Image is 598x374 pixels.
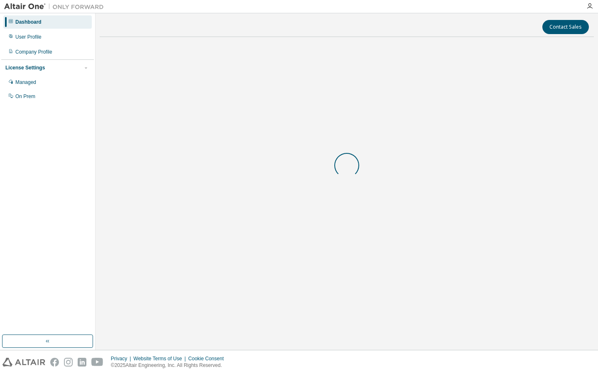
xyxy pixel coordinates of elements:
[78,358,86,367] img: linkedin.svg
[64,358,73,367] img: instagram.svg
[5,64,45,71] div: License Settings
[15,79,36,86] div: Managed
[15,19,42,25] div: Dashboard
[2,358,45,367] img: altair_logo.svg
[15,49,52,55] div: Company Profile
[15,34,42,40] div: User Profile
[133,355,188,362] div: Website Terms of Use
[4,2,108,11] img: Altair One
[188,355,228,362] div: Cookie Consent
[111,362,229,369] p: © 2025 Altair Engineering, Inc. All Rights Reserved.
[91,358,103,367] img: youtube.svg
[111,355,133,362] div: Privacy
[50,358,59,367] img: facebook.svg
[542,20,589,34] button: Contact Sales
[15,93,35,100] div: On Prem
